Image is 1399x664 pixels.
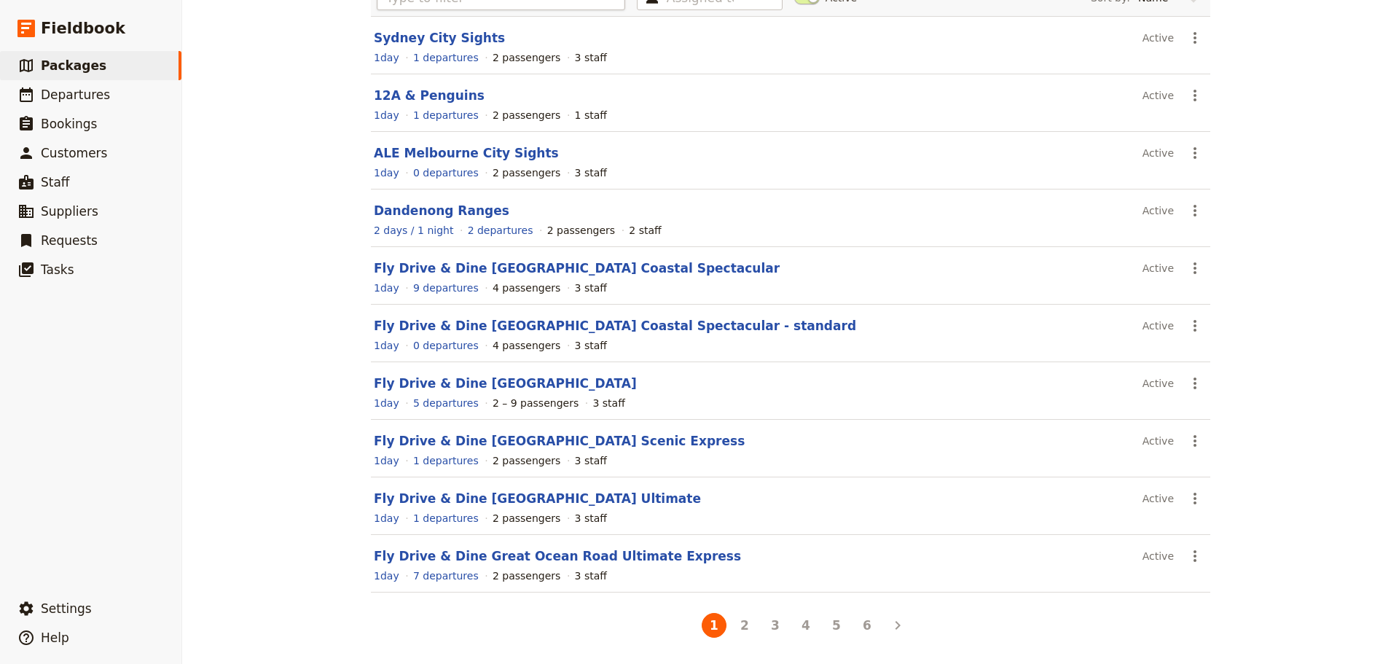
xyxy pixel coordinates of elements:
div: 3 staff [575,338,607,353]
span: Departures [41,87,110,102]
span: Staff [41,175,70,190]
a: View the itinerary for this package [374,396,399,410]
div: Active [1143,198,1174,223]
button: Actions [1183,371,1207,396]
span: Suppliers [41,204,98,219]
a: Fly Drive & Dine [GEOGRAPHIC_DATA] [374,376,637,391]
span: Fieldbook [41,17,125,39]
span: Packages [41,58,106,73]
a: View the departures for this package [413,569,479,583]
a: View the departures for this package [413,165,479,180]
div: Active [1143,371,1174,396]
span: Help [41,630,69,645]
button: Actions [1183,313,1207,338]
span: 1 day [374,109,399,121]
a: Fly Drive & Dine [GEOGRAPHIC_DATA] Ultimate [374,491,701,506]
a: View the departures for this package [413,396,479,410]
div: Active [1143,429,1174,453]
a: View the departures for this package [413,511,479,526]
button: Actions [1183,83,1207,108]
div: Active [1143,486,1174,511]
div: 2 passengers [493,453,560,468]
div: 2 passengers [493,50,560,65]
div: 3 staff [575,569,607,583]
a: View the departures for this package [413,108,479,122]
span: 1 day [374,455,399,466]
button: 5 [824,613,849,638]
span: 1 day [374,397,399,409]
a: View the itinerary for this package [374,569,399,583]
a: Fly Drive & Dine [GEOGRAPHIC_DATA] Coastal Spectacular [374,261,780,276]
span: 2 days / 1 night [374,224,453,236]
a: 12A & Penguins [374,88,485,103]
a: View the departures for this package [413,281,479,295]
div: Active [1143,256,1174,281]
div: 3 staff [592,396,624,410]
a: ALE Melbourne City Sights [374,146,559,160]
div: Active [1143,26,1174,50]
span: 1 day [374,512,399,524]
button: 1 [702,613,726,638]
div: 2 passengers [493,511,560,526]
a: Sydney City Sights [374,31,505,45]
div: 2 – 9 passengers [493,396,579,410]
span: Customers [41,146,107,160]
div: 2 staff [629,223,661,238]
button: 3 [763,613,788,638]
a: View the itinerary for this package [374,511,399,526]
a: View the departures for this package [413,453,479,468]
a: View the itinerary for this package [374,453,399,468]
a: View the departures for this package [468,223,533,238]
div: 3 staff [575,50,607,65]
span: Requests [41,233,98,248]
button: Actions [1183,429,1207,453]
div: Active [1143,83,1174,108]
div: 3 staff [575,281,607,295]
div: Active [1143,313,1174,338]
a: View the itinerary for this package [374,281,399,295]
button: 4 [793,613,818,638]
span: Bookings [41,117,97,131]
a: View the itinerary for this package [374,108,399,122]
div: 4 passengers [493,338,560,353]
span: 1 day [374,570,399,582]
a: View the departures for this package [413,50,479,65]
div: 4 passengers [493,281,560,295]
span: 1 day [374,282,399,294]
div: 1 staff [575,108,607,122]
button: Actions [1183,486,1207,511]
span: 1 day [374,167,399,179]
span: Settings [41,601,92,616]
button: 2 [732,613,757,638]
ul: Pagination [668,610,913,641]
a: Dandenong Ranges [374,203,509,218]
button: 6 [855,613,879,638]
a: View the departures for this package [413,338,479,353]
div: 2 passengers [493,569,560,583]
a: Fly Drive & Dine [GEOGRAPHIC_DATA] Coastal Spectacular - standard [374,319,856,333]
div: 2 passengers [493,165,560,180]
div: 3 staff [575,453,607,468]
div: 3 staff [575,165,607,180]
button: Actions [1183,26,1207,50]
div: 2 passengers [547,223,615,238]
div: 2 passengers [493,108,560,122]
span: 1 day [374,52,399,63]
a: View the itinerary for this package [374,223,453,238]
a: Fly Drive & Dine [GEOGRAPHIC_DATA] Scenic Express [374,434,745,448]
button: Next [885,613,910,638]
div: Active [1143,544,1174,569]
a: View the itinerary for this package [374,165,399,180]
button: Actions [1183,256,1207,281]
span: 1 day [374,340,399,351]
a: View the itinerary for this package [374,50,399,65]
button: Actions [1183,141,1207,165]
div: 3 staff [575,511,607,526]
button: Actions [1183,198,1207,223]
span: Tasks [41,262,74,277]
a: Fly Drive & Dine Great Ocean Road Ultimate Express [374,549,741,563]
a: View the itinerary for this package [374,338,399,353]
div: Active [1143,141,1174,165]
button: Actions [1183,544,1207,569]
